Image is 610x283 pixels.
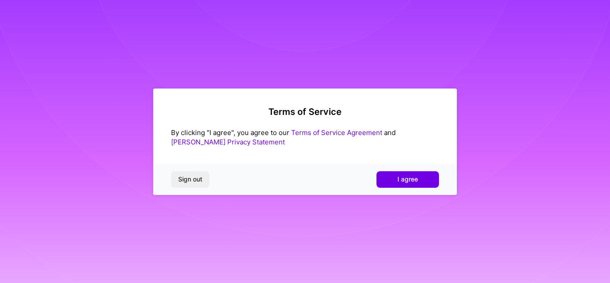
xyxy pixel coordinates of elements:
a: Terms of Service Agreement [291,128,382,137]
button: I agree [376,171,439,187]
div: By clicking "I agree", you agree to our and [171,128,439,147]
a: [PERSON_NAME] Privacy Statement [171,138,285,146]
h2: Terms of Service [171,106,439,117]
span: I agree [397,175,418,184]
span: Sign out [178,175,202,184]
button: Sign out [171,171,209,187]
